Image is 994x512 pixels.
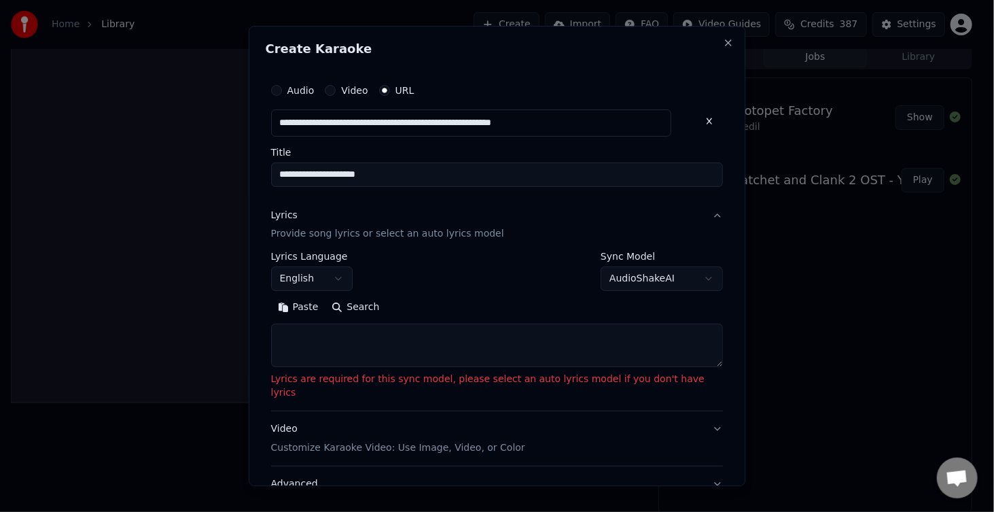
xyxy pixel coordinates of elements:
[271,252,724,411] div: LyricsProvide song lyrics or select an auto lyrics model
[271,373,724,400] p: Lyrics are required for this sync model, please select an auto lyrics model if you don't have lyrics
[271,198,724,252] button: LyricsProvide song lyrics or select an auto lyrics model
[395,86,414,95] label: URL
[271,228,504,241] p: Provide song lyrics or select an auto lyrics model
[271,252,353,262] label: Lyrics Language
[271,423,525,456] div: Video
[342,86,368,95] label: Video
[325,297,387,319] button: Search
[271,467,724,502] button: Advanced
[601,252,723,262] label: Sync Model
[271,412,724,466] button: VideoCustomize Karaoke Video: Use Image, Video, or Color
[266,43,729,55] h2: Create Karaoke
[271,209,298,222] div: Lyrics
[271,297,325,319] button: Paste
[271,148,724,157] label: Title
[271,442,525,456] p: Customize Karaoke Video: Use Image, Video, or Color
[287,86,315,95] label: Audio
